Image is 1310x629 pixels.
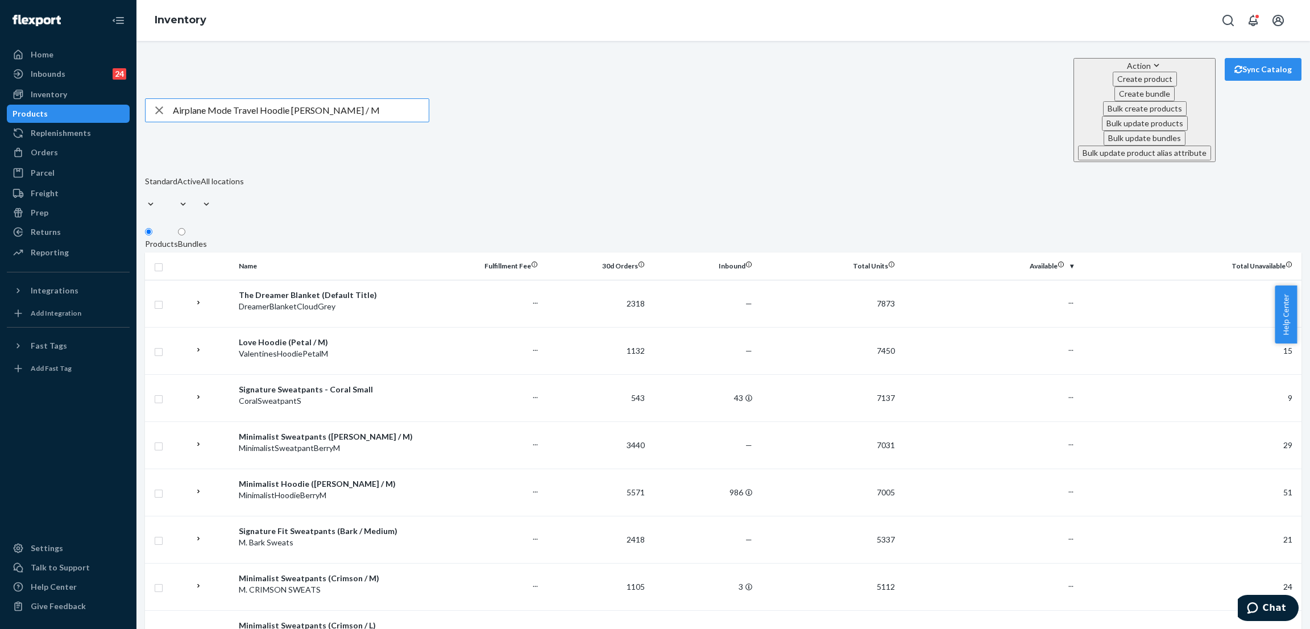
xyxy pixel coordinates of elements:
[1283,582,1292,591] span: 24
[239,431,430,442] div: Minimalist Sweatpants ([PERSON_NAME] / M)
[31,127,91,139] div: Replenishments
[435,253,542,280] th: Fulfillment Fee
[649,563,756,610] td: 3
[145,187,146,198] input: Standard
[7,45,130,64] a: Home
[239,337,430,348] div: Love Hoodie (Petal / M)
[239,478,430,490] div: Minimalist Hoodie ([PERSON_NAME] / M)
[7,164,130,182] a: Parcel
[745,440,752,450] span: —
[7,124,130,142] a: Replenishments
[1288,393,1292,403] span: 9
[7,304,130,322] a: Add Integration
[7,597,130,615] button: Give Feedback
[1113,72,1177,86] button: Create product
[7,85,130,104] a: Inventory
[904,295,1073,307] p: ...
[1078,60,1211,72] div: Action
[877,346,895,355] span: 7450
[1083,148,1207,158] span: Bulk update product alias attribute
[877,393,895,403] span: 7137
[904,437,1073,448] p: ...
[440,390,537,401] p: ...
[31,226,61,238] div: Returns
[1078,253,1301,280] th: Total Unavailable
[7,184,130,202] a: Freight
[7,223,130,241] a: Returns
[7,282,130,300] button: Integrations
[239,395,430,407] div: CoralSweatpantS
[7,105,130,123] a: Products
[1104,131,1185,146] button: Bulk update bundles
[239,490,430,501] div: MinimalistHoodieBerryM
[745,346,752,355] span: —
[7,243,130,262] a: Reporting
[7,539,130,557] a: Settings
[542,469,649,516] td: 5571
[31,543,63,554] div: Settings
[440,295,537,307] p: ...
[542,327,649,374] td: 1132
[31,49,53,60] div: Home
[31,68,65,80] div: Inbounds
[1238,595,1299,623] iframe: Opens a widget where you can chat to one of our agents
[542,421,649,469] td: 3440
[1108,133,1181,143] span: Bulk update bundles
[239,573,430,584] div: Minimalist Sweatpants (Crimson / M)
[877,535,895,544] span: 5337
[178,238,207,250] div: Bundles
[440,484,537,495] p: ...
[542,253,649,280] th: 30d Orders
[31,167,55,179] div: Parcel
[1108,104,1182,113] span: Bulk create products
[1242,9,1265,32] button: Open notifications
[899,253,1078,280] th: Available
[31,363,72,373] div: Add Fast Tag
[440,531,537,543] p: ...
[239,289,430,301] div: The Dreamer Blanket (Default Title)
[877,299,895,308] span: 7873
[1275,285,1297,344] button: Help Center
[440,342,537,354] p: ...
[31,562,90,573] div: Talk to Support
[31,247,69,258] div: Reporting
[155,14,206,26] a: Inventory
[239,384,430,395] div: Signature Sweatpants - Coral Small
[145,176,177,187] div: Standard
[904,484,1073,495] p: ...
[904,342,1073,354] p: ...
[1283,440,1292,450] span: 29
[239,525,430,537] div: Signature Fit Sweatpants (Bark / Medium)
[31,285,78,296] div: Integrations
[649,253,756,280] th: Inbound
[1225,58,1301,81] button: Sync Catalog
[877,440,895,450] span: 7031
[201,187,202,198] input: All locations
[201,176,244,187] div: All locations
[440,437,537,448] p: ...
[239,537,430,548] div: M. Bark Sweats
[177,176,201,187] div: Active
[649,374,756,421] td: 43
[904,390,1073,401] p: ...
[7,143,130,162] a: Orders
[440,578,537,590] p: ...
[178,228,185,235] input: Bundles
[145,228,152,235] input: Products
[1283,535,1292,544] span: 21
[234,253,435,280] th: Name
[1283,346,1292,355] span: 15
[7,578,130,596] a: Help Center
[31,147,58,158] div: Orders
[31,340,67,351] div: Fast Tags
[145,238,178,250] div: Products
[107,9,130,32] button: Close Navigation
[542,280,649,327] td: 2318
[542,563,649,610] td: 1105
[7,65,130,83] a: Inbounds24
[649,469,756,516] td: 986
[1103,101,1187,116] button: Bulk create products
[31,89,67,100] div: Inventory
[1117,74,1172,84] span: Create product
[1102,116,1188,131] button: Bulk update products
